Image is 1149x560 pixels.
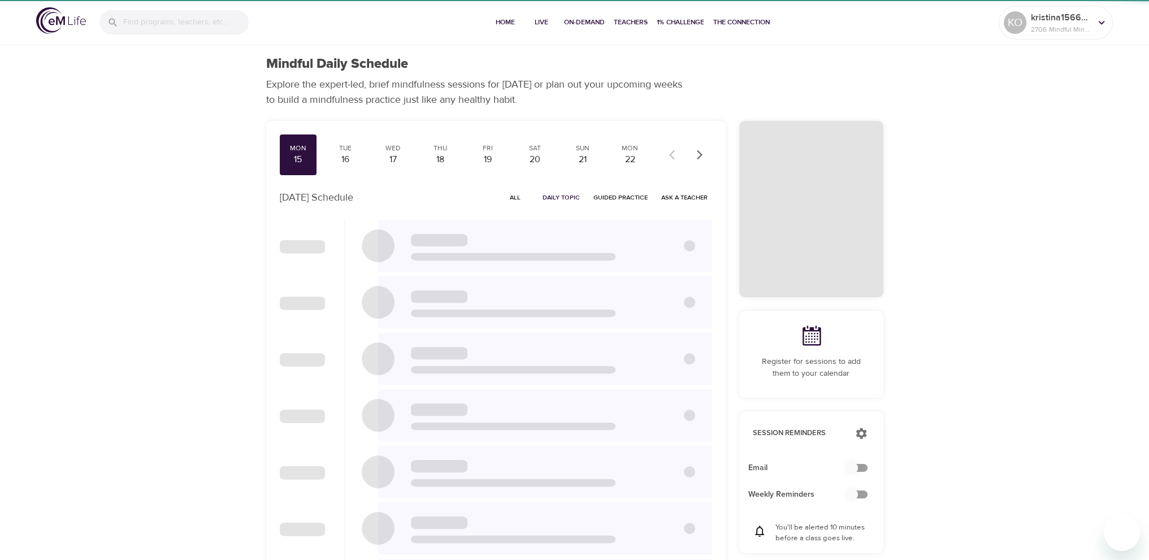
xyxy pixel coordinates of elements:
[1104,515,1140,551] iframe: Button to launch messaging window
[538,189,584,206] button: Daily Topic
[266,77,690,107] p: Explore the expert-led, brief mindfulness sessions for [DATE] or plan out your upcoming weeks to ...
[657,189,712,206] button: Ask a Teacher
[1004,11,1026,34] div: KO
[657,16,704,28] span: 1% Challenge
[426,144,454,153] div: Thu
[284,144,313,153] div: Mon
[474,144,502,153] div: Fri
[1031,11,1091,24] p: kristina1566334809
[36,7,86,34] img: logo
[589,189,652,206] button: Guided Practice
[1031,24,1091,34] p: 2706 Mindful Minutes
[614,16,648,28] span: Teachers
[426,153,454,166] div: 18
[569,144,597,153] div: Sun
[616,144,644,153] div: Mon
[521,153,549,166] div: 20
[123,10,249,34] input: Find programs, teachers, etc...
[543,192,580,203] span: Daily Topic
[492,16,519,28] span: Home
[616,153,644,166] div: 22
[521,144,549,153] div: Sat
[713,16,770,28] span: The Connection
[266,56,408,72] h1: Mindful Daily Schedule
[748,489,856,501] span: Weekly Reminders
[528,16,555,28] span: Live
[284,153,313,166] div: 15
[379,153,407,166] div: 17
[593,192,648,203] span: Guided Practice
[661,192,708,203] span: Ask a Teacher
[331,144,359,153] div: Tue
[564,16,605,28] span: On-Demand
[753,356,870,380] p: Register for sessions to add them to your calendar
[775,522,870,544] p: You'll be alerted 10 minutes before a class goes live.
[569,153,597,166] div: 21
[753,428,844,439] p: Session Reminders
[748,462,856,474] span: Email
[280,190,353,205] p: [DATE] Schedule
[331,153,359,166] div: 16
[502,192,529,203] span: All
[379,144,407,153] div: Wed
[497,189,534,206] button: All
[474,153,502,166] div: 19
